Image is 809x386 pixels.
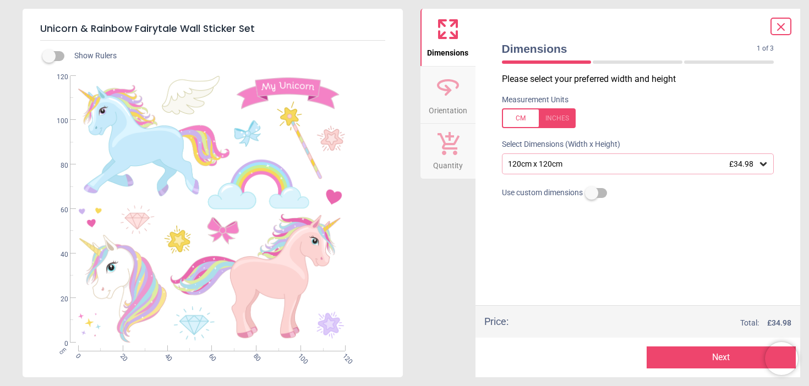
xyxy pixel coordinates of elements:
[47,73,68,82] span: 120
[429,100,467,117] span: Orientation
[493,139,620,150] label: Select Dimensions (Width x Height)
[47,161,68,170] span: 80
[47,250,68,260] span: 40
[162,352,170,359] span: 40
[729,159,753,168] span: £34.98
[484,315,509,328] div: Price :
[47,339,68,349] span: 0
[296,352,303,359] span: 100
[767,318,791,329] span: £
[507,159,758,169] div: 120cm x 120cm
[525,318,792,329] div: Total:
[47,295,68,304] span: 20
[420,124,475,179] button: Quantity
[433,155,463,172] span: Quantity
[207,352,214,359] span: 60
[420,9,475,66] button: Dimensions
[49,49,403,63] div: Show Rulers
[502,73,783,85] p: Please select your preferred width and height
[252,352,259,359] span: 80
[40,18,385,41] h5: Unicorn & Rainbow Fairytale Wall Sticker Set
[118,352,125,359] span: 20
[772,318,791,327] span: 34.98
[647,346,796,368] button: Next
[73,352,80,359] span: 0
[765,342,798,375] iframe: Brevo live chat
[420,67,475,124] button: Orientation
[502,95,569,106] label: Measurement Units
[340,352,347,359] span: 120
[757,44,774,53] span: 1 of 3
[427,42,468,59] span: Dimensions
[47,117,68,126] span: 100
[47,206,68,215] span: 60
[502,188,583,198] span: Use custom dimensions
[502,41,757,57] span: Dimensions
[57,345,67,355] span: cm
